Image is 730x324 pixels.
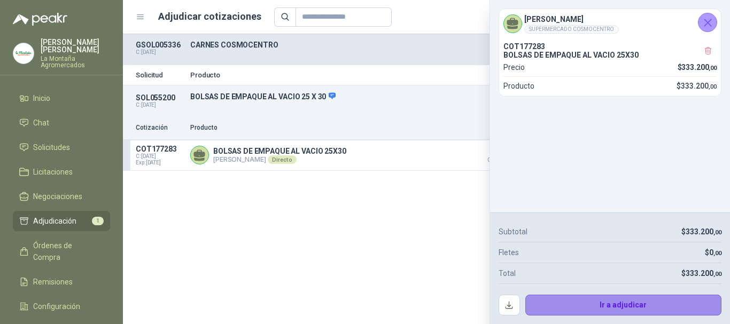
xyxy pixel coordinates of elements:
a: Solicitudes [13,137,110,157]
span: 333.200 [681,82,717,90]
p: Producto [190,123,465,133]
p: La Montaña Agromercados [41,56,110,68]
span: Exp: [DATE] [136,160,184,166]
a: Chat [13,113,110,133]
p: Producto [190,72,563,78]
span: Adjudicación [33,215,76,227]
p: Total [499,267,516,279]
span: ,00 [713,229,721,236]
p: C: [DATE] [136,102,184,108]
a: Remisiones [13,272,110,292]
p: Solicitud [136,72,184,78]
p: [PERSON_NAME] [213,155,346,164]
span: 0 [709,248,721,257]
p: COT177283 [503,42,717,51]
p: GSOL005336 [136,41,184,49]
p: $ 333.200 [471,145,525,163]
p: COT177283 [136,145,184,153]
p: $ [705,247,721,258]
p: $ [681,267,721,279]
p: Subtotal [499,226,527,238]
a: Negociaciones [13,186,110,207]
span: Inicio [33,92,50,104]
a: Órdenes de Compra [13,235,110,267]
span: C: [DATE] [136,153,184,160]
button: Ir a adjudicar [525,295,722,316]
p: BOLSAS DE EMPAQUE AL VACIO 25X30 [503,51,717,59]
p: C: [DATE] [136,49,184,56]
a: Configuración [13,296,110,317]
span: 333.200 [686,227,721,236]
span: ,00 [713,271,721,278]
p: BOLSAS DE EMPAQUE AL VACIO 25 X 30 [190,92,563,101]
span: Negociaciones [33,191,82,202]
span: ,00 [709,83,717,90]
span: Crédito 30 días [471,157,525,163]
span: Configuración [33,301,80,312]
span: 333.200 [681,63,717,72]
p: Cotización [136,123,184,133]
span: 333.200 [686,269,721,278]
span: Remisiones [33,276,73,288]
p: BOLSAS DE EMPAQUE AL VACIO 25X30 [213,147,346,155]
h1: Adjudicar cotizaciones [158,9,261,24]
p: Precio [471,123,525,133]
span: Solicitudes [33,141,70,153]
div: Directo [268,155,296,164]
p: [PERSON_NAME] [PERSON_NAME] [41,38,110,53]
span: 1 [92,217,104,225]
span: Chat [33,117,49,129]
a: Licitaciones [13,162,110,182]
img: Company Logo [13,43,34,64]
img: Logo peakr [13,13,67,26]
p: Fletes [499,247,519,258]
span: Licitaciones [33,166,73,178]
p: $ [677,80,717,92]
p: Precio [503,61,525,73]
span: ,00 [709,65,717,72]
a: Inicio [13,88,110,108]
p: SOL055200 [136,93,184,102]
span: Órdenes de Compra [33,240,100,263]
p: Producto [503,80,534,92]
p: $ [681,226,721,238]
p: $ [678,61,717,73]
p: CARNES COSMOCENTRO [190,41,563,49]
a: Adjudicación1 [13,211,110,231]
span: ,00 [713,250,721,257]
